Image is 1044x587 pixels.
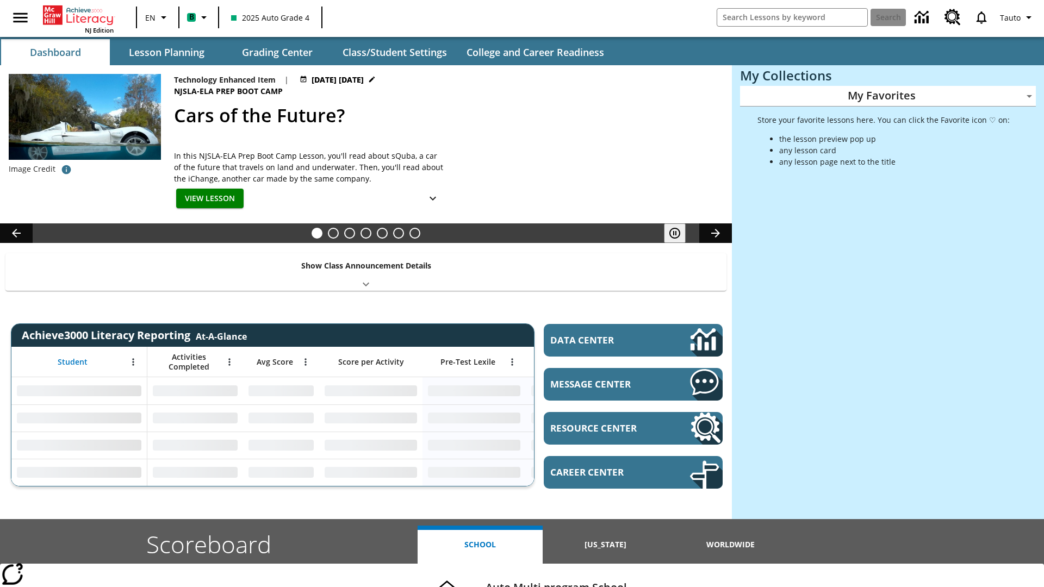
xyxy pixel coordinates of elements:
button: Grading Center [223,39,332,65]
button: Jul 23 - Jun 30 Choose Dates [297,74,378,85]
button: Slide 5 Pre-release lesson [377,228,388,239]
a: Resource Center, Will open in new tab [938,3,967,32]
a: Data Center [544,324,723,357]
span: Avg Score [257,357,293,367]
button: Lesson carousel, Next [699,223,732,243]
button: Open Menu [504,354,520,370]
div: No Data, [526,404,629,432]
span: B [189,10,194,24]
span: Activities Completed [153,352,225,372]
button: Worldwide [668,526,793,564]
span: Achieve3000 Literacy Reporting [22,328,247,342]
div: At-A-Glance [196,328,247,342]
button: Pause [664,223,686,243]
div: Pause [664,223,697,243]
button: Class/Student Settings [334,39,456,65]
p: Image Credit [9,164,55,174]
span: Score per Activity [338,357,404,367]
div: No Data, [147,459,243,486]
button: Slide 4 One Idea, Lots of Hard Work [361,228,371,239]
button: Slide 3 What's the Big Idea? [344,228,355,239]
div: No Data, [526,432,629,459]
span: Message Center [550,378,657,390]
button: Show Details [422,189,444,209]
button: College and Career Readiness [458,39,613,65]
div: No Data, [147,404,243,432]
button: Open Menu [297,354,314,370]
p: Show Class Announcement Details [301,260,431,271]
input: search field [717,9,867,26]
p: Store your favorite lessons here. You can click the Favorite icon ♡ on: [757,114,1010,126]
a: Message Center [544,368,723,401]
div: No Data, [243,459,319,486]
span: 2025 Auto Grade 4 [231,12,309,23]
li: the lesson preview pop up [779,133,1010,145]
button: Slide 6 Career Lesson [393,228,404,239]
li: any lesson page next to the title [779,156,1010,167]
span: NJSLA-ELA Prep Boot Camp [174,85,285,97]
button: Open Menu [125,354,141,370]
span: EN [145,12,156,23]
div: My Favorites [740,86,1036,107]
a: Notifications [967,3,996,32]
button: Slide 2 Do You Want Fries With That? [328,228,339,239]
span: NJ Edition [85,26,114,34]
button: Lesson Planning [112,39,221,65]
div: No Data, [243,377,319,404]
button: Open side menu [4,2,36,34]
div: Home [43,3,114,34]
div: No Data, [147,377,243,404]
div: No Data, [147,432,243,459]
button: Boost Class color is mint green. Change class color [183,8,215,27]
span: Tauto [1000,12,1021,23]
a: Home [43,4,114,26]
span: [DATE] [DATE] [312,74,364,85]
button: Open Menu [221,354,238,370]
span: | [284,74,289,85]
span: Data Center [550,334,653,346]
span: Student [58,357,88,367]
div: Show Class Announcement Details [5,253,726,291]
a: Resource Center, Will open in new tab [544,412,723,445]
span: Resource Center [550,422,657,434]
button: View Lesson [176,189,244,209]
div: No Data, [243,404,319,432]
div: No Data, [526,377,629,404]
button: Photo credit: AP [55,160,77,179]
div: In this NJSLA-ELA Prep Boot Camp Lesson, you'll read about sQuba, a car of the future that travel... [174,150,446,184]
li: any lesson card [779,145,1010,156]
button: [US_STATE] [543,526,668,564]
img: High-tech automobile treading water. [9,74,161,177]
h2: Cars of the Future? [174,102,719,129]
button: Language: EN, Select a language [140,8,175,27]
button: Slide 1 Cars of the Future? [312,228,322,239]
div: No Data, [526,459,629,486]
span: Career Center [550,466,657,478]
div: No Data, [243,432,319,459]
h3: My Collections [740,68,1036,83]
button: Slide 7 Sleepless in the Animal Kingdom [409,228,420,239]
button: Profile/Settings [996,8,1040,27]
p: Technology Enhanced Item [174,74,276,85]
a: Career Center [544,456,723,489]
button: Dashboard [1,39,110,65]
span: Pre-Test Lexile [440,357,495,367]
button: School [418,526,543,564]
a: Data Center [908,3,938,33]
